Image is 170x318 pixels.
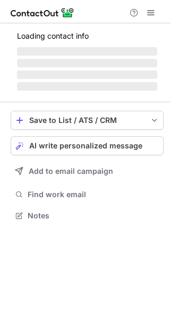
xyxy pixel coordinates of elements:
button: Add to email campaign [11,162,164,181]
span: Add to email campaign [29,167,113,175]
span: ‌ [17,59,157,67]
button: Notes [11,208,164,223]
img: ContactOut v5.3.10 [11,6,74,19]
span: AI write personalized message [29,142,142,150]
span: Notes [28,211,159,220]
span: ‌ [17,47,157,56]
span: ‌ [17,70,157,79]
button: Find work email [11,187,164,202]
button: AI write personalized message [11,136,164,155]
p: Loading contact info [17,32,157,40]
button: save-profile-one-click [11,111,164,130]
div: Save to List / ATS / CRM [29,116,145,125]
span: ‌ [17,82,157,91]
span: Find work email [28,190,159,199]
